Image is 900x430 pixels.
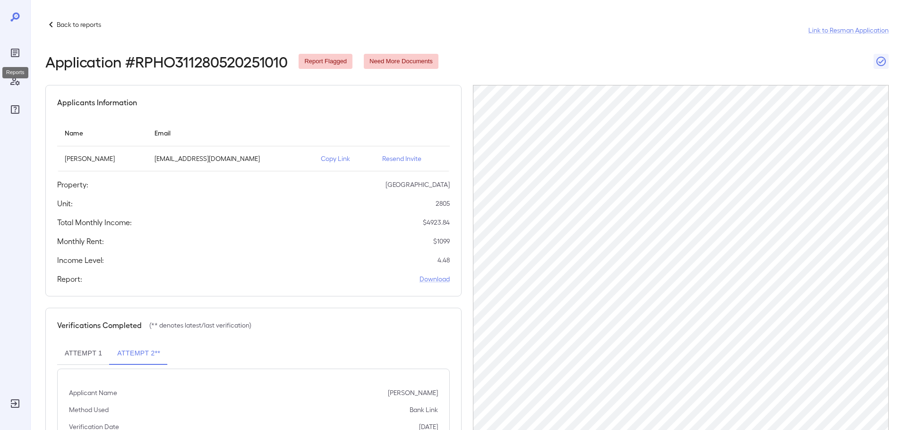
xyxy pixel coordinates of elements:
button: Close Report [874,54,889,69]
p: 4.48 [437,255,450,265]
p: Back to reports [57,20,101,29]
h5: Total Monthly Income: [57,217,132,228]
div: Reports [8,45,23,60]
p: [PERSON_NAME] [388,388,438,397]
th: Email [147,119,313,146]
p: [EMAIL_ADDRESS][DOMAIN_NAME] [154,154,306,163]
th: Name [57,119,147,146]
p: (** denotes latest/last verification) [149,320,251,330]
h5: Income Level: [57,254,104,266]
h5: Verifications Completed [57,320,142,331]
h5: Property: [57,179,88,190]
p: Applicant Name [69,388,117,397]
h5: Report: [57,273,82,285]
div: Log Out [8,396,23,411]
a: Download [420,274,450,284]
p: $ 4923.84 [423,218,450,227]
button: Attempt 2** [110,342,168,365]
p: Resend Invite [382,154,442,163]
div: Reports [2,67,28,78]
h5: Unit: [57,198,73,209]
div: Manage Users [8,74,23,89]
h5: Applicants Information [57,97,137,108]
p: [GEOGRAPHIC_DATA] [386,180,450,189]
a: Link to Resman Application [808,25,889,35]
span: Need More Documents [364,57,438,66]
span: Report Flagged [299,57,352,66]
p: $ 1099 [433,236,450,246]
p: 2805 [436,199,450,208]
p: Bank Link [410,405,438,414]
h2: Application # RPHO311280520251010 [45,53,287,70]
div: FAQ [8,102,23,117]
table: simple table [57,119,450,171]
p: Method Used [69,405,109,414]
p: [PERSON_NAME] [65,154,139,163]
p: Copy Link [321,154,367,163]
h5: Monthly Rent: [57,236,104,247]
button: Attempt 1 [57,342,110,365]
